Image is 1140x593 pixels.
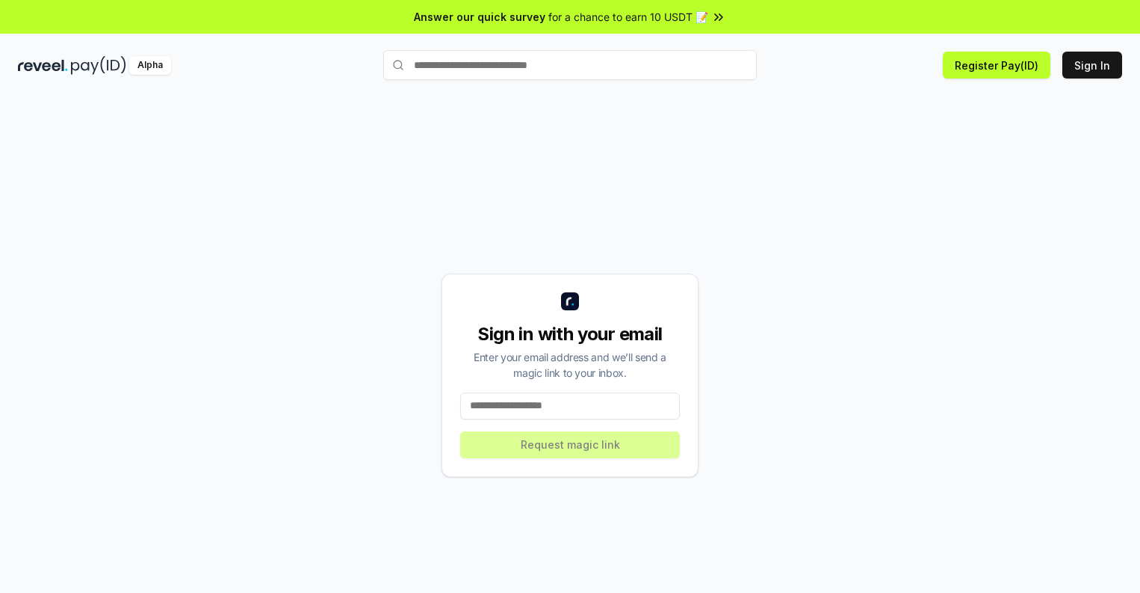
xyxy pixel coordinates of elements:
img: logo_small [561,292,579,310]
img: reveel_dark [18,56,68,75]
img: pay_id [71,56,126,75]
button: Sign In [1062,52,1122,79]
button: Register Pay(ID) [943,52,1050,79]
div: Sign in with your email [460,322,680,346]
div: Alpha [129,56,171,75]
span: for a chance to earn 10 USDT 📝 [548,9,708,25]
div: Enter your email address and we’ll send a magic link to your inbox. [460,349,680,381]
span: Answer our quick survey [414,9,545,25]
